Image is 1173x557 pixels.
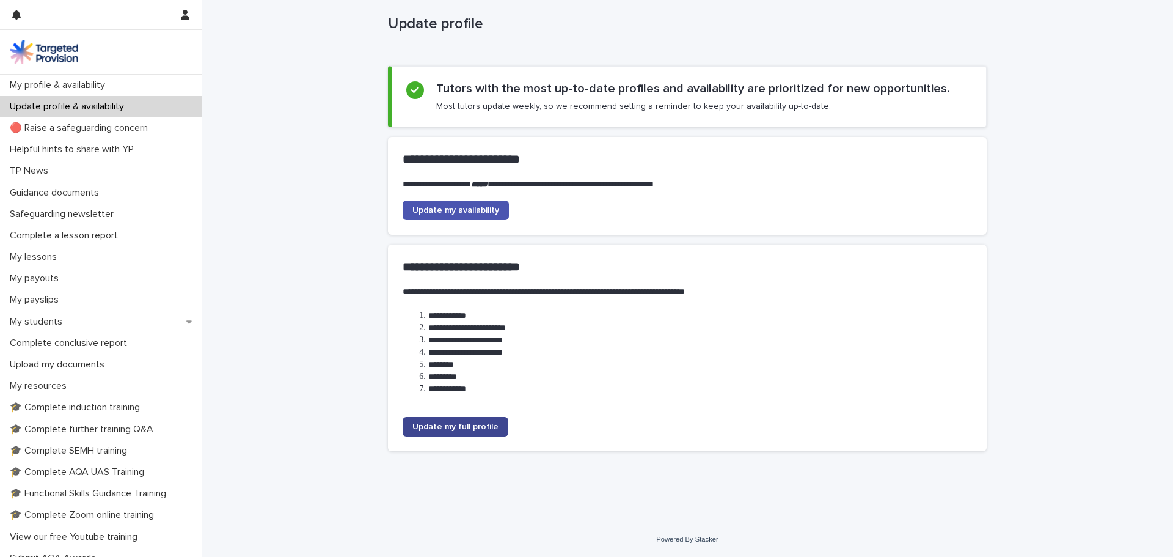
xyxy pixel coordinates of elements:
[5,187,109,199] p: Guidance documents
[5,165,58,177] p: TP News
[5,251,67,263] p: My lessons
[5,122,158,134] p: 🔴 Raise a safeguarding concern
[5,316,72,328] p: My students
[5,208,123,220] p: Safeguarding newsletter
[5,445,137,457] p: 🎓 Complete SEMH training
[10,40,78,64] img: M5nRWzHhSzIhMunXDL62
[412,422,499,431] span: Update my full profile
[5,488,176,500] p: 🎓 Functional Skills Guidance Training
[5,359,114,371] p: Upload my documents
[403,201,509,220] a: Update my availability
[5,79,115,91] p: My profile & availability
[5,531,147,543] p: View our free Youtube training
[5,294,68,306] p: My payslips
[5,509,164,521] p: 🎓 Complete Zoom online training
[403,417,508,437] a: Update my full profile
[5,273,68,284] p: My payouts
[5,338,137,349] p: Complete conclusive report
[5,380,76,392] p: My resources
[5,424,163,435] p: 🎓 Complete further training Q&A
[388,15,982,33] p: Update profile
[436,81,949,96] h2: Tutors with the most up-to-date profiles and availability are prioritized for new opportunities.
[436,101,831,112] p: Most tutors update weekly, so we recommend setting a reminder to keep your availability up-to-date.
[656,536,718,543] a: Powered By Stacker
[5,402,150,413] p: 🎓 Complete induction training
[5,467,154,478] p: 🎓 Complete AQA UAS Training
[5,144,144,155] p: Helpful hints to share with YP
[5,230,128,242] p: Complete a lesson report
[412,206,499,215] span: Update my availability
[5,101,134,113] p: Update profile & availability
